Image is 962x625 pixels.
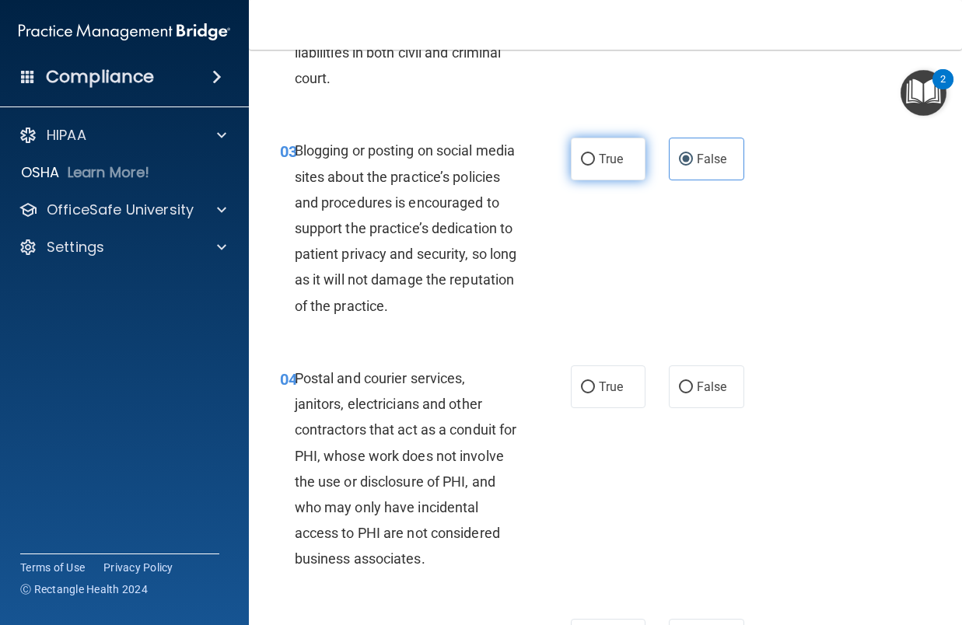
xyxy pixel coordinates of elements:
[280,370,297,389] span: 04
[68,163,150,182] p: Learn More!
[19,126,226,145] a: HIPAA
[679,154,693,166] input: False
[20,560,85,575] a: Terms of Use
[295,370,517,567] span: Postal and courier services, janitors, electricians and other contractors that act as a conduit f...
[20,581,148,597] span: Ⓒ Rectangle Health 2024
[47,238,104,257] p: Settings
[679,382,693,393] input: False
[599,379,623,394] span: True
[581,382,595,393] input: True
[47,201,194,219] p: OfficeSafe University
[581,154,595,166] input: True
[599,152,623,166] span: True
[697,152,727,166] span: False
[21,163,60,182] p: OSHA
[46,66,154,88] h4: Compliance
[295,142,517,313] span: Blogging or posting on social media sites about the practice’s policies and procedures is encoura...
[940,79,946,100] div: 2
[47,126,86,145] p: HIPAA
[901,70,946,116] button: Open Resource Center, 2 new notifications
[280,142,297,161] span: 03
[19,16,230,47] img: PMB logo
[103,560,173,575] a: Privacy Policy
[19,238,226,257] a: Settings
[697,379,727,394] span: False
[19,201,226,219] a: OfficeSafe University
